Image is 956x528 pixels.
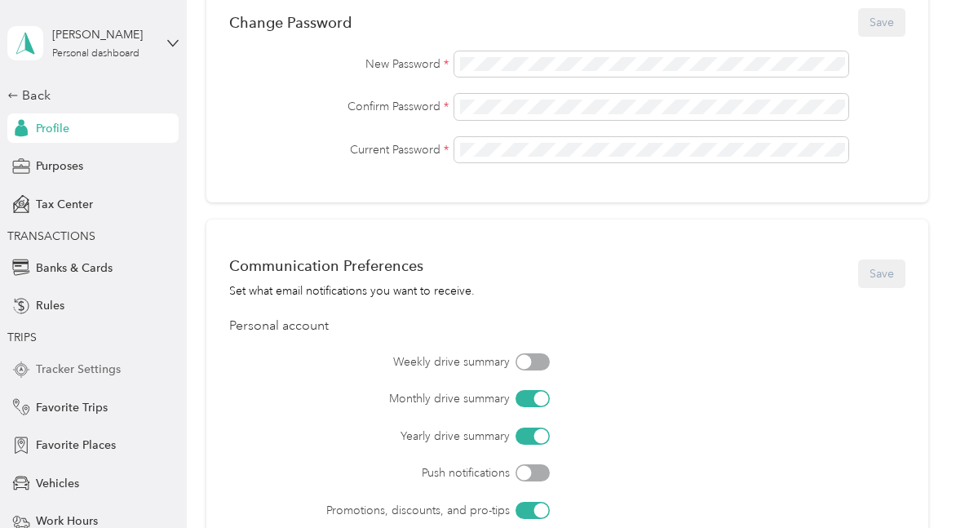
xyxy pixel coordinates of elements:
div: Change Password [229,14,352,31]
label: Current Password [229,141,449,158]
div: Communication Preferences [229,257,475,274]
label: Confirm Password [229,98,449,115]
label: Push notifications [321,464,510,481]
span: Profile [36,120,69,137]
div: Personal account [229,317,905,336]
label: New Password [229,55,449,73]
span: Tax Center [36,196,93,213]
span: Vehicles [36,475,79,492]
span: Banks & Cards [36,260,113,277]
span: Purposes [36,158,83,175]
span: Favorite Trips [36,399,108,416]
span: TRIPS [7,331,37,344]
label: Weekly drive summary [321,353,510,370]
label: Monthly drive summary [321,390,510,407]
span: Rules [36,297,64,314]
div: Personal dashboard [52,49,139,59]
label: Yearly drive summary [321,428,510,445]
span: Tracker Settings [36,361,121,378]
div: Set what email notifications you want to receive. [229,282,475,299]
label: Promotions, discounts, and pro-tips [321,502,510,519]
span: TRANSACTIONS [7,229,95,243]
span: Favorite Places [36,437,116,454]
div: Back [7,86,170,105]
div: [PERSON_NAME] [52,26,154,43]
iframe: Everlance-gr Chat Button Frame [865,437,956,528]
